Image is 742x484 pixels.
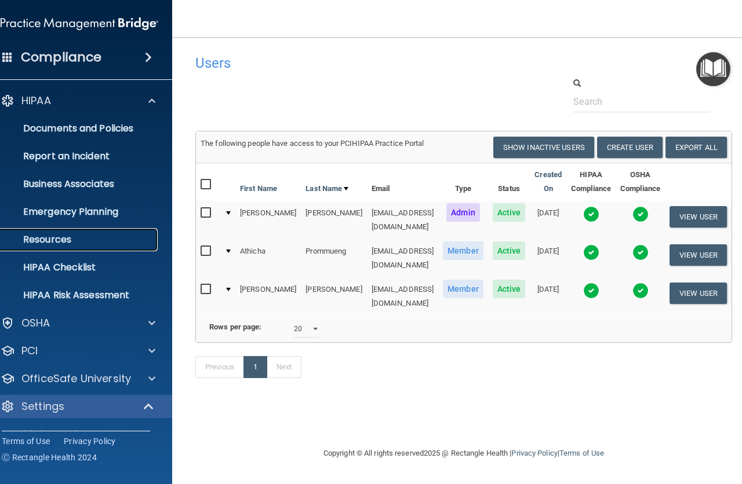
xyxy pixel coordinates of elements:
[632,244,649,261] img: tick.e7d51cea.svg
[1,316,155,330] a: OSHA
[1,399,155,413] a: Settings
[301,277,366,315] td: [PERSON_NAME]
[1,12,158,35] img: PMB logo
[632,283,649,299] img: tick.e7d51cea.svg
[1,94,155,108] a: HIPAA
[367,239,439,277] td: [EMAIL_ADDRESS][DOMAIN_NAME]
[195,56,501,71] h4: Users
[235,277,301,315] td: [PERSON_NAME]
[301,201,366,239] td: [PERSON_NAME]
[632,206,649,222] img: tick.e7d51cea.svg
[530,277,566,315] td: [DATE]
[493,241,526,260] span: Active
[64,435,116,447] a: Privacy Policy
[367,163,439,201] th: Email
[243,356,267,378] a: 1
[201,139,424,148] span: The following people have access to your PCIHIPAA Practice Portal
[21,49,101,65] h4: Compliance
[443,280,483,298] span: Member
[616,163,665,201] th: OSHA Compliance
[438,163,488,201] th: Type
[21,372,131,386] p: OfficeSafe University
[1,372,155,386] a: OfficeSafe University
[195,356,244,378] a: Previous
[511,449,557,457] a: Privacy Policy
[530,201,566,239] td: [DATE]
[583,283,599,299] img: tick.e7d51cea.svg
[301,239,366,277] td: Prommueng
[209,322,261,331] b: Rows per page:
[488,163,530,201] th: Status
[252,435,675,472] div: Copyright © All rights reserved 2025 @ Rectangle Health | |
[443,241,483,260] span: Member
[235,201,301,239] td: [PERSON_NAME]
[21,316,50,330] p: OSHA
[446,203,480,222] span: Admin
[2,435,50,447] a: Terms of Use
[530,239,566,277] td: [DATE]
[665,137,727,158] a: Export All
[559,449,604,457] a: Terms of Use
[597,137,663,158] button: Create User
[583,244,599,261] img: tick.e7d51cea.svg
[305,182,348,196] a: Last Name
[21,399,64,413] p: Settings
[2,452,97,463] span: Ⓒ Rectangle Health 2024
[21,344,38,358] p: PCI
[493,280,526,298] span: Active
[1,344,155,358] a: PCI
[566,163,616,201] th: HIPAA Compliance
[267,356,301,378] a: Next
[493,137,594,158] button: Show Inactive Users
[696,52,730,86] button: Open Resource Center
[670,283,727,304] button: View User
[367,201,439,239] td: [EMAIL_ADDRESS][DOMAIN_NAME]
[240,182,277,196] a: First Name
[573,91,710,112] input: Search
[670,206,727,228] button: View User
[583,206,599,222] img: tick.e7d51cea.svg
[493,203,526,222] span: Active
[367,277,439,315] td: [EMAIL_ADDRESS][DOMAIN_NAME]
[670,244,727,266] button: View User
[534,168,562,196] a: Created On
[21,94,51,108] p: HIPAA
[235,239,301,277] td: Athicha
